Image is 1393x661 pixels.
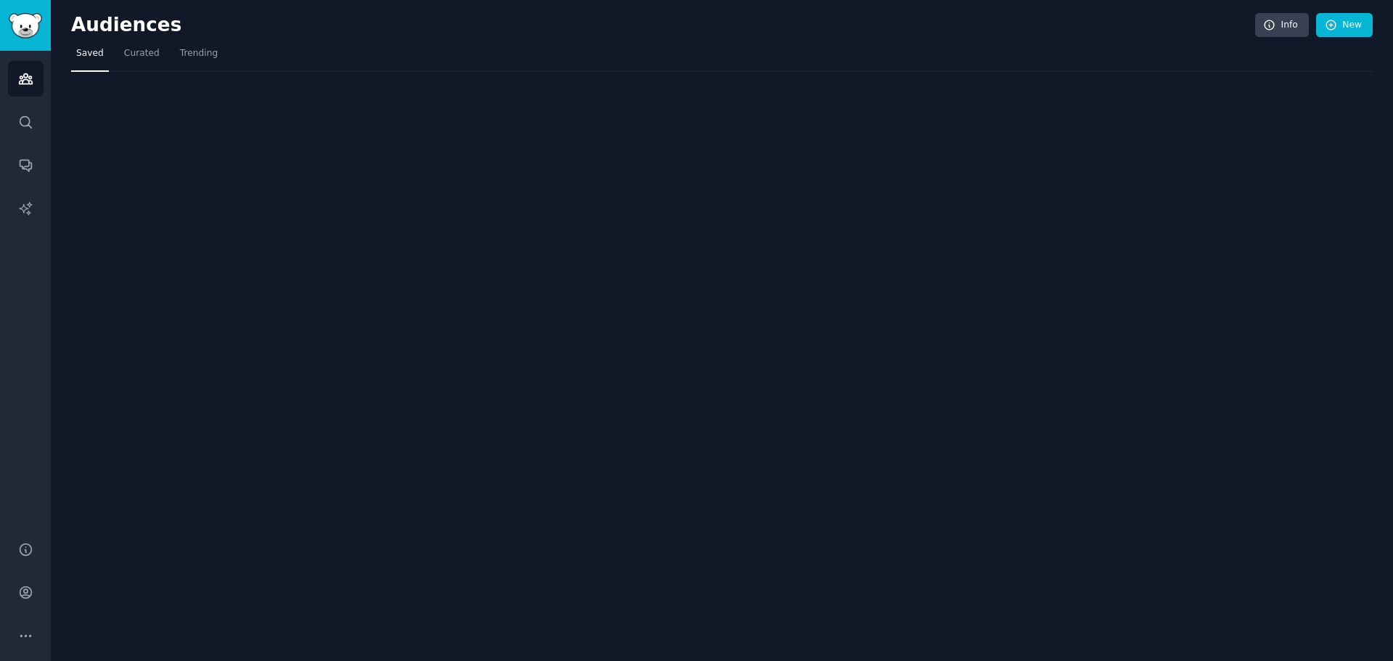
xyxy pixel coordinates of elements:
span: Saved [76,47,104,60]
a: Info [1255,13,1309,38]
img: GummySearch logo [9,13,42,38]
a: Saved [71,42,109,72]
span: Curated [124,47,160,60]
a: New [1316,13,1373,38]
span: Trending [180,47,218,60]
a: Trending [175,42,223,72]
h2: Audiences [71,14,1255,37]
a: Curated [119,42,165,72]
